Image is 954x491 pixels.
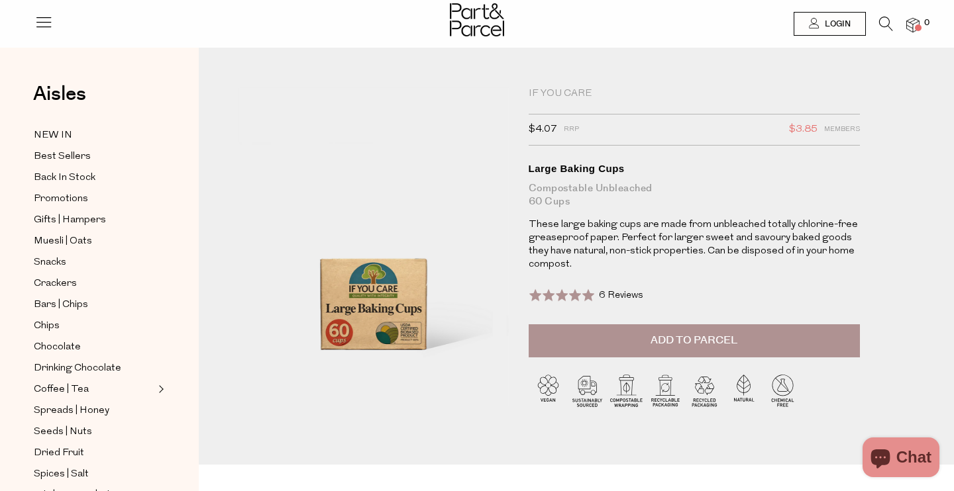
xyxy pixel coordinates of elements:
[34,170,95,186] span: Back In Stock
[529,182,860,208] div: Compostable Unbleached 60 Cups
[824,121,860,138] span: Members
[34,403,109,419] span: Spreads | Honey
[607,371,646,410] img: P_P-ICONS-Live_Bec_V11_Compostable_Wrapping.svg
[34,148,154,165] a: Best Sellers
[34,254,154,271] a: Snacks
[34,212,154,228] a: Gifts | Hampers
[34,382,89,398] span: Coffee | Tea
[34,297,88,313] span: Bars | Chips
[34,191,154,207] a: Promotions
[34,234,92,249] span: Muesli | Oats
[34,424,92,440] span: Seeds | Nuts
[34,445,154,461] a: Dried Fruit
[646,371,685,410] img: P_P-ICONS-Live_Bec_V11_Recyclable_Packaging.svg
[685,371,724,410] img: P_P-ICONS-Live_Bec_V11_Recycle_Packaging.svg
[529,87,860,101] div: If You Care
[34,255,66,271] span: Snacks
[529,324,860,357] button: Add to Parcel
[34,318,60,334] span: Chips
[34,402,154,419] a: Spreads | Honey
[794,12,866,36] a: Login
[34,360,154,377] a: Drinking Chocolate
[529,371,568,410] img: P_P-ICONS-Live_Bec_V11_Vegan.svg
[724,371,763,410] img: P_P-ICONS-Live_Bec_V11_Natural.svg
[34,212,106,228] span: Gifts | Hampers
[529,218,860,271] p: These large baking cups are made from unbleached totally chlorine-free greaseproof paper. Perfect...
[34,233,154,249] a: Muesli | Oats
[34,275,154,292] a: Crackers
[34,296,154,313] a: Bars | Chips
[33,79,86,109] span: Aisles
[921,17,933,29] span: 0
[34,424,154,440] a: Seeds | Nuts
[821,19,851,30] span: Login
[33,84,86,117] a: Aisles
[450,3,504,36] img: Part&Parcel
[34,467,89,482] span: Spices | Salt
[651,333,737,348] span: Add to Parcel
[564,121,579,138] span: RRP
[34,191,88,207] span: Promotions
[568,371,607,410] img: P_P-ICONS-Live_Bec_V11_Sustainable_Sourced.svg
[34,128,72,144] span: NEW IN
[34,149,91,165] span: Best Sellers
[34,466,154,482] a: Spices | Salt
[34,361,121,377] span: Drinking Chocolate
[34,339,154,355] a: Chocolate
[34,445,84,461] span: Dried Fruit
[599,290,643,300] span: 6 Reviews
[763,371,802,410] img: P_P-ICONS-Live_Bec_V11_Chemical_Free.svg
[34,127,154,144] a: NEW IN
[906,18,920,32] a: 0
[34,381,154,398] a: Coffee | Tea
[238,87,509,406] img: Large Baking Cups
[529,162,860,175] div: Large Baking Cups
[859,437,943,480] inbox-online-store-chat: Shopify online store chat
[34,339,81,355] span: Chocolate
[529,121,557,138] span: $4.07
[34,169,154,186] a: Back In Stock
[34,318,154,334] a: Chips
[789,121,818,138] span: $3.85
[155,381,164,397] button: Expand/Collapse Coffee | Tea
[34,276,77,292] span: Crackers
